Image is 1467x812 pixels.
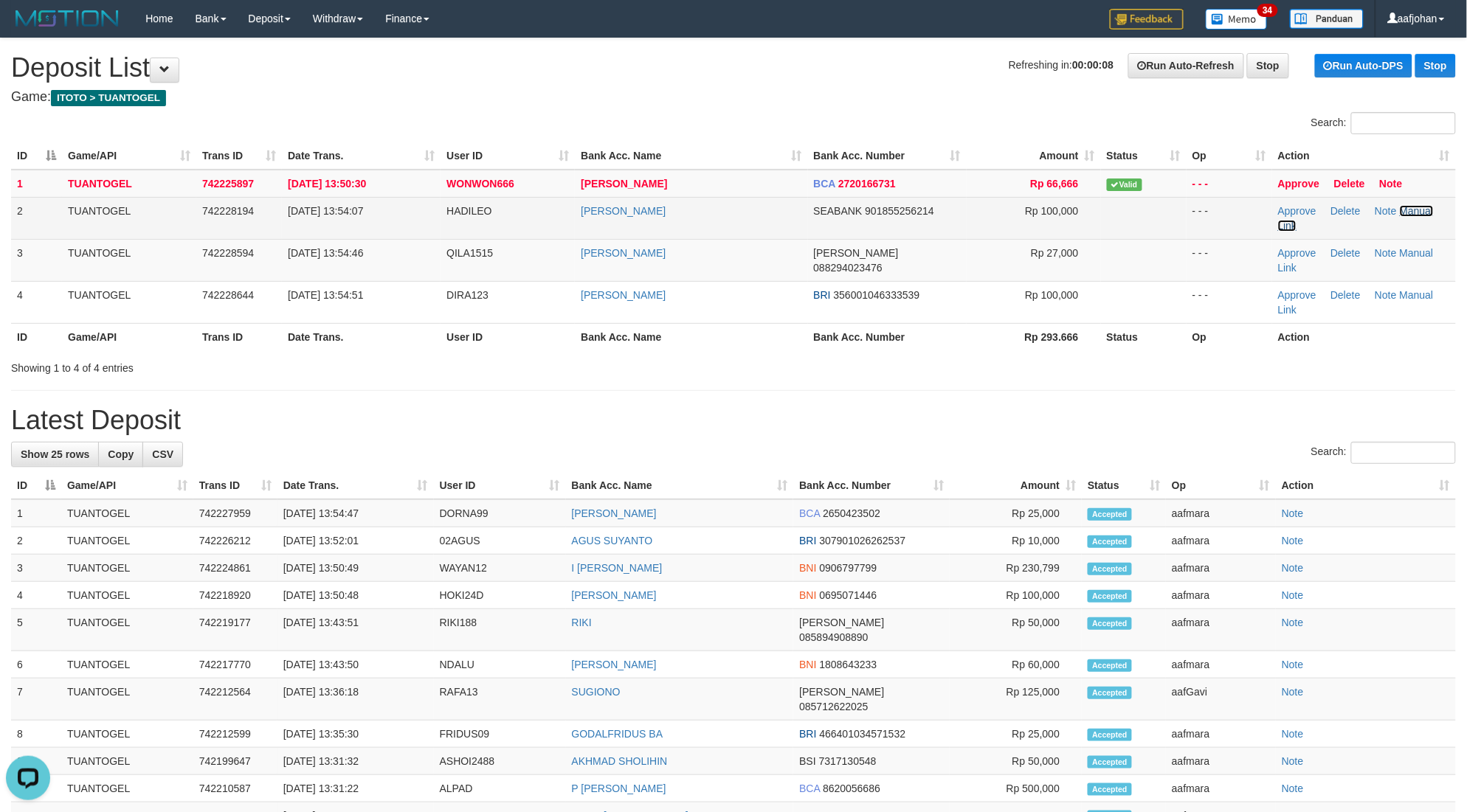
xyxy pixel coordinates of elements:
[1351,112,1456,134] input: Search:
[62,323,196,350] th: Game/API
[1088,659,1132,672] span: Accepted
[1380,178,1403,190] a: Note
[202,205,254,217] span: 742228194
[799,562,816,574] span: BNI
[11,170,62,198] td: 1
[1025,289,1078,301] span: Rp 100,000
[277,555,434,582] td: [DATE] 13:50:49
[434,609,566,651] td: RIKI188
[11,142,62,170] th: ID: activate to sort column descending
[11,281,62,323] td: 4
[572,589,657,601] a: [PERSON_NAME]
[814,247,899,259] span: [PERSON_NAME]
[1088,729,1132,741] span: Accepted
[1276,472,1456,499] th: Action: activate to sort column ascending
[1278,289,1434,316] a: Manual Link
[277,472,434,499] th: Date Trans.: activate to sort column ascending
[820,659,877,670] span: Copy 1808643233 to clipboard
[823,782,880,794] span: Copy 8620056686 to clipboard
[11,239,62,281] td: 3
[581,178,667,190] a: [PERSON_NAME]
[193,721,277,748] td: 742212599
[1166,651,1276,679] td: aafmara
[277,582,434,609] td: [DATE] 13:50:48
[1247,53,1289,78] a: Stop
[566,472,794,499] th: Bank Acc. Name: activate to sort column ascending
[1128,53,1244,78] a: Run Auto-Refresh
[1375,205,1397,217] a: Note
[62,239,196,281] td: TUANTOGEL
[1166,775,1276,802] td: aafmara
[950,582,1082,609] td: Rp 100,000
[11,442,99,467] a: Show 25 rows
[1088,535,1132,548] span: Accepted
[1166,499,1276,527] td: aafmara
[446,247,493,259] span: QILA1515
[434,721,566,748] td: FRIDUS09
[1088,756,1132,768] span: Accepted
[21,448,89,460] span: Show 25 rows
[1282,562,1304,574] a: Note
[277,775,434,802] td: [DATE] 13:31:22
[61,721,193,748] td: TUANTOGEL
[202,247,254,259] span: 742228594
[277,499,434,527] td: [DATE] 13:54:47
[967,323,1101,350] th: Rp 293.666
[11,555,61,582] td: 3
[820,562,877,574] span: Copy 0906797799 to clipboard
[1278,289,1316,301] a: Approve
[581,247,666,259] a: [PERSON_NAME]
[1072,59,1114,71] strong: 00:00:08
[572,728,663,740] a: GODALFRIDUS BA
[193,651,277,679] td: 742217770
[277,748,434,775] td: [DATE] 13:31:32
[799,782,820,794] span: BCA
[61,775,193,802] td: TUANTOGEL
[950,499,1082,527] td: Rp 25,000
[61,527,193,555] td: TUANTOGEL
[193,679,277,721] td: 742212564
[808,323,967,350] th: Bank Acc. Number
[1009,59,1114,71] span: Refreshing in:
[799,535,816,546] span: BRI
[808,142,967,170] th: Bank Acc. Number: activate to sort column ascending
[193,582,277,609] td: 742218920
[1351,442,1456,464] input: Search:
[950,651,1082,679] td: Rp 60,000
[572,617,592,628] a: RIKI
[11,679,61,721] td: 7
[11,472,61,499] th: ID: activate to sort column descending
[572,507,657,519] a: [PERSON_NAME]
[11,609,61,651] td: 5
[1282,755,1304,767] a: Note
[11,527,61,555] td: 2
[820,535,906,546] span: Copy 307901026262537 to clipboard
[575,323,807,350] th: Bank Acc. Name
[61,651,193,679] td: TUANTOGEL
[202,178,254,190] span: 742225897
[1278,247,1434,274] a: Manual Link
[572,686,621,698] a: SUGIONO
[575,142,807,170] th: Bank Acc. Name: activate to sort column ascending
[108,448,134,460] span: Copy
[950,609,1082,651] td: Rp 50,000
[1088,617,1132,630] span: Accepted
[1311,112,1456,134] label: Search:
[1187,239,1272,281] td: - - -
[1166,472,1276,499] th: Op: activate to sort column ascending
[950,555,1082,582] td: Rp 230,799
[11,721,61,748] td: 8
[62,142,196,170] th: Game/API: activate to sort column ascending
[288,178,366,190] span: [DATE] 13:50:30
[814,262,883,274] span: Copy 088294023476 to clipboard
[1166,555,1276,582] td: aafmara
[11,7,123,30] img: MOTION_logo.png
[62,281,196,323] td: TUANTOGEL
[434,775,566,802] td: ALPAD
[1282,728,1304,740] a: Note
[11,323,62,350] th: ID
[1088,563,1132,575] span: Accepted
[441,142,575,170] th: User ID: activate to sort column ascending
[11,197,62,239] td: 2
[1030,178,1078,190] span: Rp 66,666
